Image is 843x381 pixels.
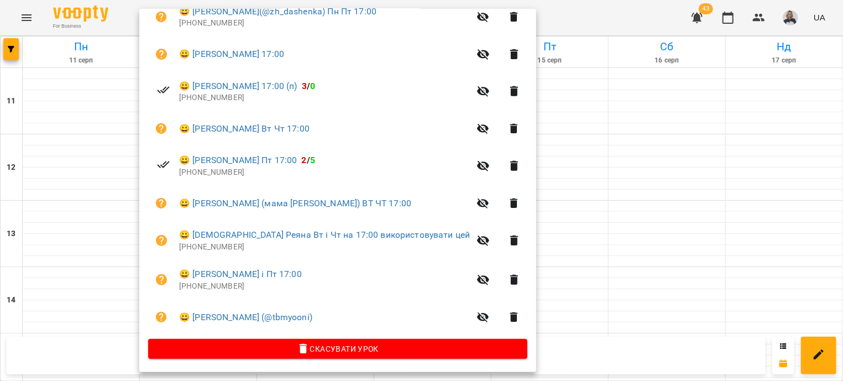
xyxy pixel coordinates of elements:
b: / [302,81,315,91]
a: 😀 [PERSON_NAME] 17:00 (п) [179,80,297,93]
button: Візит ще не сплачено. Додати оплату? [148,4,175,30]
a: 😀 [PERSON_NAME] (@tbmyooni) [179,311,312,324]
svg: Візит сплачено [157,83,170,97]
button: Візит ще не сплачено. Додати оплату? [148,227,175,254]
p: [PHONE_NUMBER] [179,18,470,29]
a: 😀 [PERSON_NAME] Вт Чт 17:00 [179,122,310,135]
a: 😀 [PERSON_NAME] 17:00 [179,48,284,61]
button: Візит ще не сплачено. Додати оплату? [148,41,175,67]
span: 2 [302,155,307,165]
p: [PHONE_NUMBER] [179,281,470,292]
a: 😀 [PERSON_NAME] (мама [PERSON_NAME]) ВТ ЧТ 17:00 [179,197,411,210]
a: 😀 [DEMOGRAPHIC_DATA] Реяна Вт і Чт на 17:00 використовувати цей [179,228,470,242]
a: 😀 [PERSON_NAME](@zh_dashenka) Пн Пт 17:00 [179,5,376,18]
svg: Візит сплачено [157,158,170,171]
span: 3 [302,81,307,91]
span: 0 [310,81,315,91]
button: Візит ще не сплачено. Додати оплату? [148,267,175,293]
b: / [302,155,315,165]
button: Візит ще не сплачено. Додати оплату? [148,304,175,331]
span: Скасувати Урок [157,342,519,356]
button: Візит ще не сплачено. Додати оплату? [148,190,175,217]
p: [PHONE_NUMBER] [179,92,470,103]
a: 😀 [PERSON_NAME] Пт 17:00 [179,154,297,167]
p: [PHONE_NUMBER] [179,242,470,253]
a: 😀 [PERSON_NAME] і Пт 17:00 [179,268,302,281]
button: Візит ще не сплачено. Додати оплату? [148,116,175,142]
p: [PHONE_NUMBER] [179,167,470,178]
span: 5 [310,155,315,165]
button: Скасувати Урок [148,339,527,359]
